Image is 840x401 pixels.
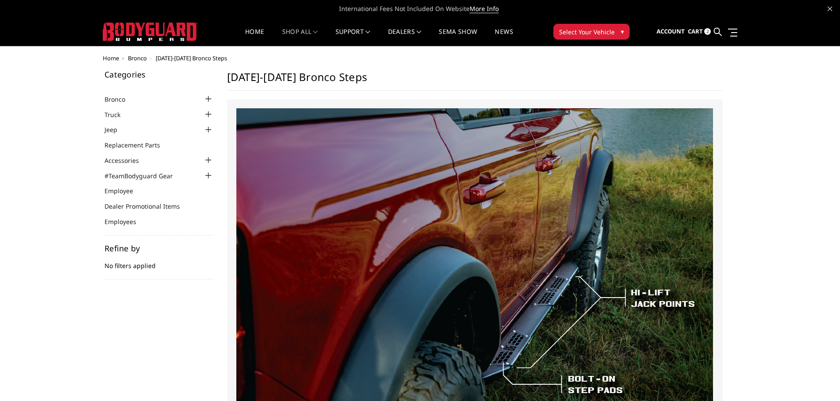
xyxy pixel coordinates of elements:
[227,70,723,91] h1: [DATE]-[DATE] Bronco Steps
[282,29,318,46] a: shop all
[105,70,214,78] h5: Categories
[245,29,264,46] a: Home
[621,27,624,36] span: ▾
[388,29,422,46] a: Dealers
[128,54,147,62] a: Bronco
[470,4,499,13] a: More Info
[336,29,370,46] a: Support
[103,22,198,41] img: BODYGUARD BUMPERS
[559,27,615,37] span: Select Your Vehicle
[105,125,128,134] a: Jeep
[105,217,147,226] a: Employees
[657,27,685,35] span: Account
[105,244,214,280] div: No filters applied
[105,171,184,180] a: #TeamBodyguard Gear
[688,20,711,44] a: Cart 2
[103,54,119,62] a: Home
[156,54,227,62] span: [DATE]-[DATE] Bronco Steps
[688,27,703,35] span: Cart
[105,202,191,211] a: Dealer Promotional Items
[105,186,144,195] a: Employee
[553,24,630,40] button: Select Your Vehicle
[439,29,477,46] a: SEMA Show
[105,95,136,104] a: Bronco
[704,28,711,35] span: 2
[105,156,150,165] a: Accessories
[105,110,131,119] a: Truck
[105,244,214,252] h5: Refine by
[657,20,685,44] a: Account
[495,29,513,46] a: News
[105,140,171,150] a: Replacement Parts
